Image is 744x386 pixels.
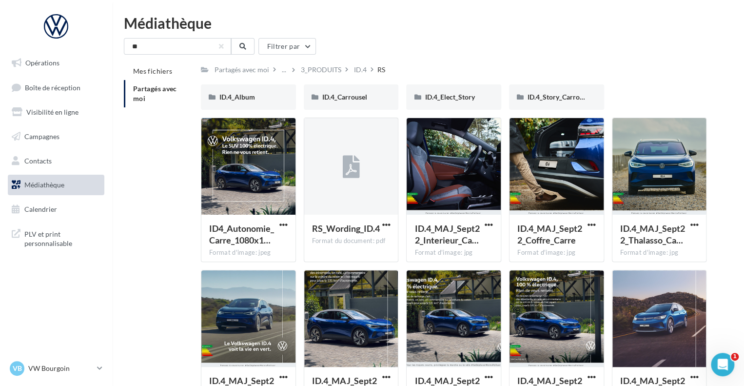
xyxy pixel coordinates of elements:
iframe: Intercom live chat [711,353,734,376]
div: ... [280,63,288,77]
div: Format du document: pdf [312,237,391,245]
span: Visibilité en ligne [26,108,78,116]
span: ID.4_MAJ_Sept22_Thalasso_Carre [620,223,685,245]
span: ID.4_Carrousel [322,93,367,101]
div: Format d'image: jpg [620,248,699,257]
div: RS [377,65,385,75]
span: 1 [731,353,739,361]
span: RS_Wording_ID.4 [312,223,380,234]
div: ID.4 [354,65,367,75]
p: VW Bourgoin [28,364,93,373]
span: Partagés avec moi [133,84,177,102]
span: Calendrier [24,205,57,213]
a: Contacts [6,151,106,171]
span: Boîte de réception [25,83,80,91]
a: Opérations [6,53,106,73]
a: Visibilité en ligne [6,102,106,122]
span: Médiathèque [24,181,64,189]
span: ID.4_MAJ_Sept22_Coffre_Carre [517,223,582,245]
span: ID.4_Elect_Story [425,93,474,101]
div: Format d'image: jpg [414,248,493,257]
span: ID.4_Story_Carrousel [528,93,592,101]
div: 3_PRODUITS [301,65,341,75]
span: ID4_Autonomie_Carre_1080x1080 [209,223,274,245]
div: Format d'image: jpeg [209,248,288,257]
span: ID.4_MAJ_Sept22_Interieur_Carre [414,223,479,245]
span: Opérations [25,59,59,67]
span: Mes fichiers [133,67,172,75]
span: Campagnes [24,132,59,141]
a: Calendrier [6,199,106,220]
span: ID.4_Album [219,93,255,101]
a: PLV et print personnalisable [6,223,106,252]
div: Format d'image: jpg [517,248,596,257]
a: Médiathèque [6,175,106,195]
a: Boîte de réception [6,77,106,98]
div: Partagés avec moi [215,65,269,75]
span: VB [13,364,22,373]
a: Campagnes [6,126,106,147]
a: VB VW Bourgoin [8,359,104,378]
span: Contacts [24,156,52,164]
button: Filtrer par [258,38,316,55]
div: Médiathèque [124,16,732,30]
span: PLV et print personnalisable [24,227,100,248]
